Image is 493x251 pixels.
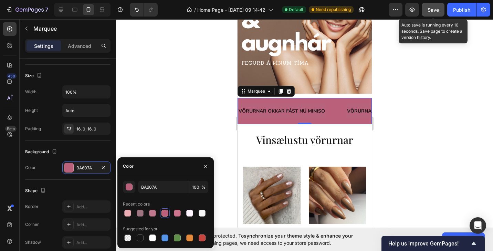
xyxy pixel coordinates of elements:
[33,24,108,33] p: Marquee
[109,87,196,96] p: VÖRURNAR OKKAR FÁST NÚ MINISO
[25,89,36,95] div: Width
[138,181,189,193] input: Eg: FFFFFF
[45,6,48,14] p: 7
[25,71,43,81] div: Size
[63,104,110,117] input: Auto
[442,232,485,246] button: Allow access
[68,42,91,50] p: Advanced
[160,233,353,246] span: synchronize your theme style & enhance your experience
[25,221,39,228] div: Corner
[388,240,470,247] span: Help us improve GemPages!
[76,204,109,210] div: Add...
[123,201,150,207] div: Recent colors
[130,3,158,17] div: Undo/Redo
[76,222,109,228] div: Add...
[25,147,59,157] div: Background
[3,3,51,17] button: 7
[76,126,109,132] div: 16, 0, 16, 0
[238,19,372,228] iframe: Design area
[5,126,17,132] div: Beta
[453,6,470,13] div: Publish
[25,239,41,245] div: Shadow
[71,147,129,205] a: Mocha Muse W1614
[197,6,265,13] span: Home Page - [DATE] 09:14:42
[34,42,53,50] p: Settings
[388,239,478,248] button: Show survey - Help us improve GemPages!
[9,69,29,75] div: Marquee
[123,163,134,169] div: Color
[316,7,351,13] span: Need republishing
[422,3,444,17] button: Save
[194,6,196,13] span: /
[428,7,439,13] span: Save
[447,3,476,17] button: Publish
[7,73,17,79] div: 450
[470,217,486,234] div: Open Intercom Messenger
[25,107,38,114] div: Height
[76,240,109,246] div: Add...
[63,86,110,98] input: Auto
[25,126,41,132] div: Padding
[6,147,63,205] a: Stardust MY032
[76,165,96,171] div: BA607A
[201,184,206,190] span: %
[25,203,39,210] div: Border
[289,7,303,13] span: Default
[123,226,158,232] div: Suggested for you
[25,186,47,196] div: Shape
[25,165,36,171] div: Color
[160,232,380,247] span: Your page is password protected. To when designing pages, we need access to your store password.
